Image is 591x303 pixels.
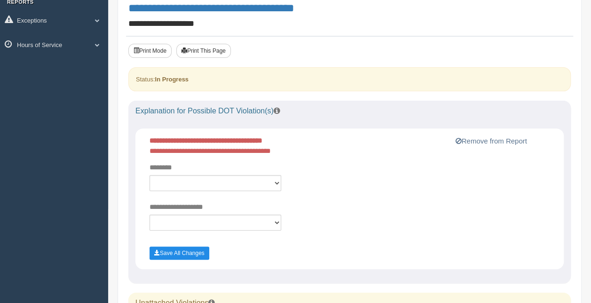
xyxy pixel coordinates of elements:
button: Print This Page [176,44,231,58]
strong: In Progress [155,76,189,83]
div: Explanation for Possible DOT Violation(s) [128,101,571,121]
button: Save [150,247,209,260]
button: Print Mode [128,44,172,58]
div: Status: [128,67,571,91]
button: Remove from Report [452,136,529,147]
